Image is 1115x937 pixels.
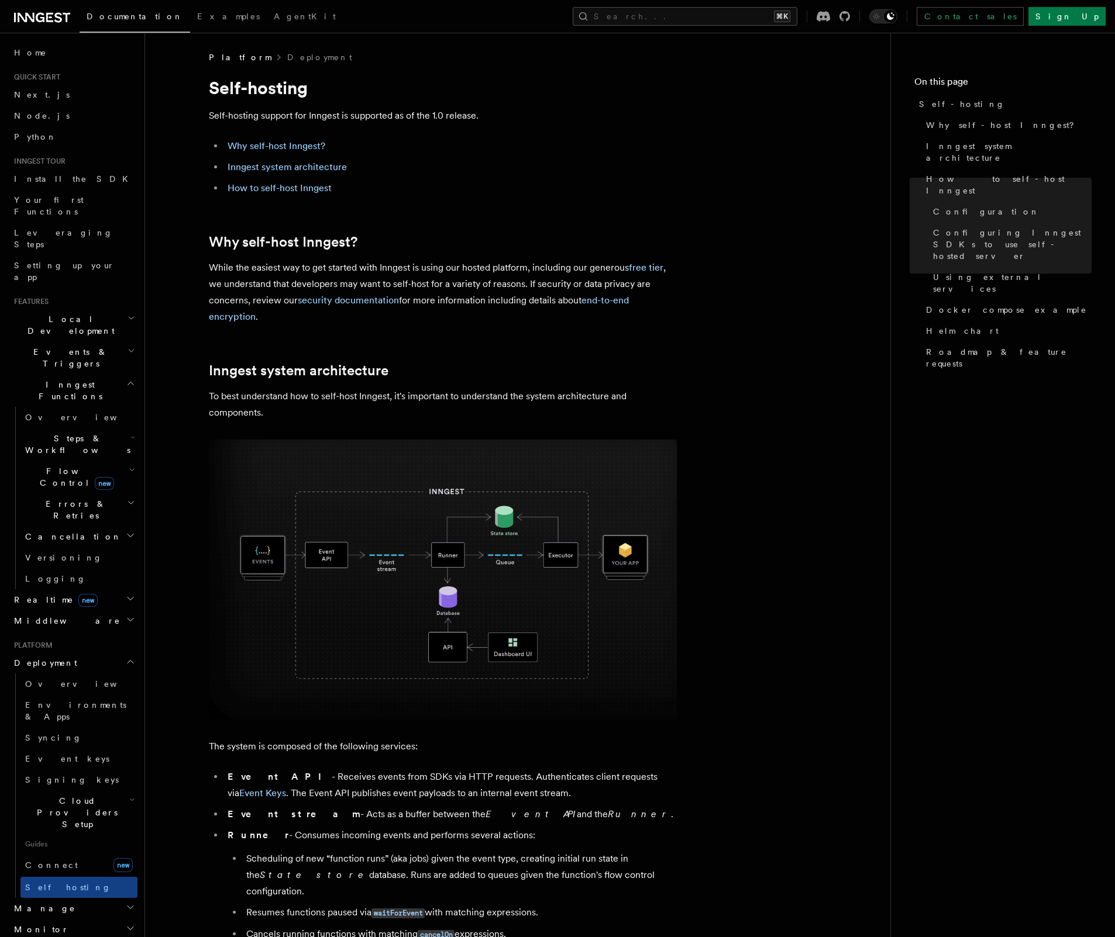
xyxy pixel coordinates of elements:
[926,346,1092,369] span: Roadmap & feature requests
[926,140,1092,164] span: Inngest system architecture
[260,869,369,880] em: State store
[9,407,137,589] div: Inngest Functions
[14,195,84,216] span: Your first Functions
[921,320,1092,341] a: Helm chart
[9,898,137,919] button: Manage
[20,790,137,835] button: Cloud Providers Setup
[87,12,183,21] span: Documentation
[573,7,797,26] button: Search...⌘K
[20,748,137,769] a: Event keys
[9,72,60,82] span: Quick start
[933,206,1040,217] span: Configuration
[926,173,1092,196] span: How to self-host Inngest
[20,673,137,694] a: Overview
[869,9,897,23] button: Toggle dark mode
[209,362,388,379] a: Inngest system architecture
[20,407,137,428] a: Overview
[9,309,137,341] button: Local Development
[25,553,102,562] span: Versioning
[9,341,137,374] button: Events & Triggers
[20,493,137,526] button: Errors & Retries
[20,835,137,853] span: Guides
[9,652,137,673] button: Deployment
[9,903,75,914] span: Manage
[20,498,127,521] span: Errors & Retries
[228,771,332,782] strong: Event API
[209,51,271,63] span: Platform
[209,260,677,325] p: While the easiest way to get started with Inngest is using our hosted platform, including our gen...
[20,461,137,493] button: Flow Controlnew
[25,679,146,689] span: Overview
[80,4,190,33] a: Documentation
[25,754,109,763] span: Event keys
[228,182,332,193] a: How to self-host Inngest
[228,829,289,841] strong: Runner
[20,769,137,790] a: Signing keys
[20,877,137,898] a: Self hosting
[9,313,128,337] span: Local Development
[287,51,352,63] a: Deployment
[926,325,999,337] span: Helm chart
[9,157,66,166] span: Inngest tour
[113,858,133,872] span: new
[9,589,137,610] button: Realtimenew
[774,11,790,22] kbd: ⌘K
[95,477,114,490] span: new
[25,574,86,583] span: Logging
[921,136,1092,168] a: Inngest system architecture
[9,189,137,222] a: Your first Functions
[243,850,677,900] li: Scheduling of new “function runs” (aka jobs) given the event type, creating initial run state in ...
[20,694,137,727] a: Environments & Apps
[243,904,677,921] li: Resumes functions paused via with matching expressions.
[274,12,336,21] span: AgentKit
[209,440,677,720] img: Inngest system architecture diagram
[629,262,663,273] a: free tier
[926,119,1082,131] span: Why self-host Inngest?
[921,299,1092,320] a: Docker compose example
[20,433,130,456] span: Steps & Workflows
[914,94,1092,115] a: Self-hosting
[9,168,137,189] a: Install the SDK
[9,126,137,147] a: Python
[933,227,1092,262] span: Configuring Inngest SDKs to use self-hosted server
[9,222,137,255] a: Leveraging Steps
[9,641,53,650] span: Platform
[9,374,137,407] button: Inngest Functions
[9,297,49,306] span: Features
[921,168,1092,201] a: How to self-host Inngest
[9,615,121,627] span: Middleware
[25,883,111,892] span: Self hosting
[25,413,146,422] span: Overview
[209,234,357,250] a: Why self-host Inngest?
[25,860,78,870] span: Connect
[25,775,119,784] span: Signing keys
[20,531,122,542] span: Cancellation
[14,90,70,99] span: Next.js
[14,174,135,184] span: Install the SDK
[209,108,677,124] p: Self-hosting support for Inngest is supported as of the 1.0 release.
[14,261,115,282] span: Setting up your app
[20,727,137,748] a: Syncing
[228,161,347,172] a: Inngest system architecture
[78,594,98,607] span: new
[9,379,126,402] span: Inngest Functions
[919,98,1005,110] span: Self-hosting
[928,201,1092,222] a: Configuration
[25,700,126,721] span: Environments & Apps
[9,84,137,105] a: Next.js
[9,346,128,369] span: Events & Triggers
[917,7,1024,26] a: Contact sales
[9,657,77,669] span: Deployment
[371,907,425,918] a: waitForEvent
[9,42,137,63] a: Home
[20,428,137,461] button: Steps & Workflows
[933,271,1092,295] span: Using external services
[14,111,70,120] span: Node.js
[239,787,286,798] a: Event Keys
[20,526,137,547] button: Cancellation
[928,222,1092,267] a: Configuring Inngest SDKs to use self-hosted server
[914,75,1092,94] h4: On this page
[1028,7,1106,26] a: Sign Up
[25,733,82,742] span: Syncing
[20,547,137,568] a: Versioning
